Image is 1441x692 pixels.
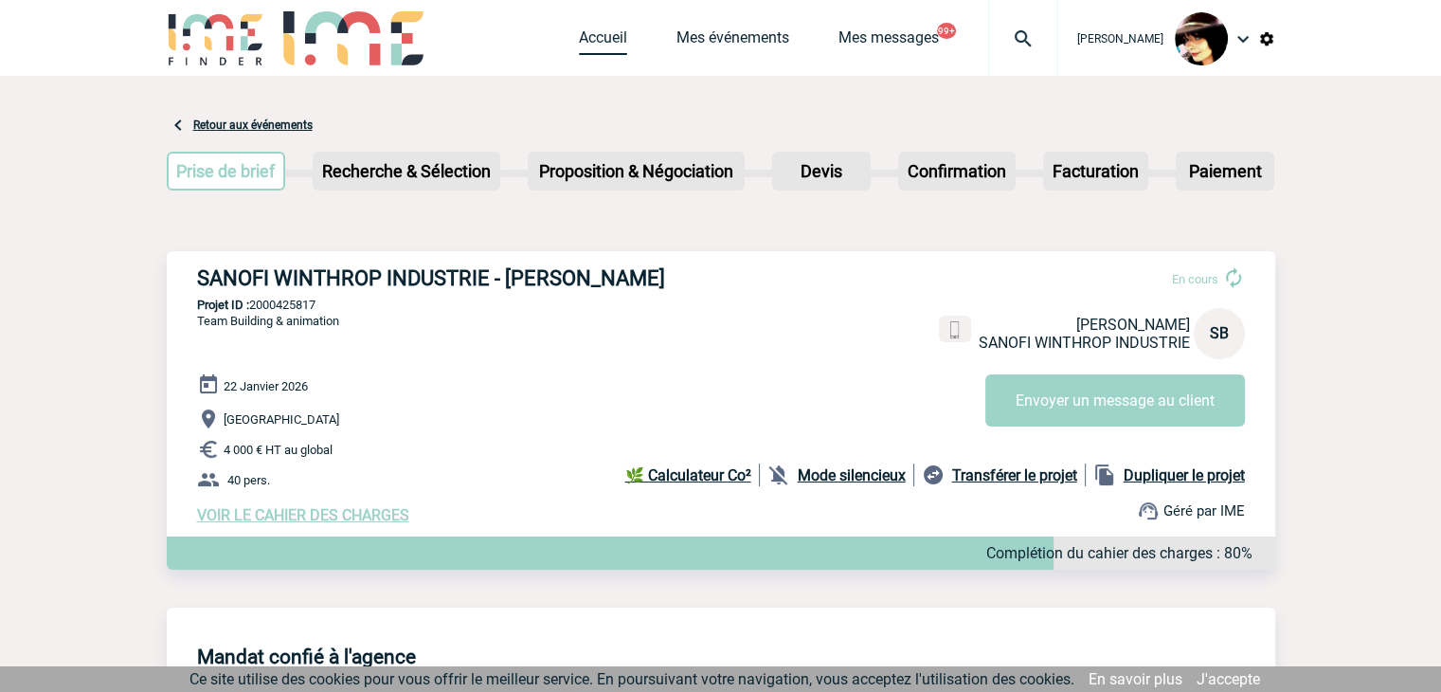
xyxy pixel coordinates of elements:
[197,298,249,312] b: Projet ID :
[227,473,270,487] span: 40 pers.
[197,646,416,668] h4: Mandat confié à l'agence
[625,466,751,484] b: 🌿 Calculateur Co²
[985,374,1245,427] button: Envoyer un message au client
[224,412,339,427] span: [GEOGRAPHIC_DATA]
[900,154,1014,189] p: Confirmation
[1124,466,1245,484] b: Dupliquer le projet
[1175,12,1228,65] img: 101023-0.jpg
[952,466,1077,484] b: Transférer le projet
[197,266,766,290] h3: SANOFI WINTHROP INDUSTRIE - [PERSON_NAME]
[676,28,789,55] a: Mes événements
[189,670,1074,688] span: Ce site utilise des cookies pour vous offrir le meilleur service. En poursuivant votre navigation...
[838,28,939,55] a: Mes messages
[1089,670,1182,688] a: En savoir plus
[1210,324,1229,342] span: SB
[1076,316,1190,334] span: [PERSON_NAME]
[169,154,284,189] p: Prise de brief
[1163,502,1245,519] span: Géré par IME
[1172,272,1218,286] span: En cours
[197,506,409,524] a: VOIR LE CAHIER DES CHARGES
[1137,500,1160,522] img: support.png
[1077,32,1163,46] span: [PERSON_NAME]
[193,118,313,132] a: Retour aux événements
[197,314,339,328] span: Team Building & animation
[315,154,498,189] p: Recherche & Sélection
[1093,464,1116,486] img: file_copy-black-24dp.png
[224,379,308,393] span: 22 Janvier 2026
[224,443,333,457] span: 4 000 € HT au global
[774,154,869,189] p: Devis
[1178,154,1272,189] p: Paiement
[937,23,956,39] button: 99+
[579,28,627,55] a: Accueil
[625,464,760,486] a: 🌿 Calculateur Co²
[530,154,743,189] p: Proposition & Négociation
[798,466,906,484] b: Mode silencieux
[1197,670,1260,688] a: J'accepte
[167,11,265,65] img: IME-Finder
[946,321,964,338] img: portable.png
[979,334,1190,352] span: SANOFI WINTHROP INDUSTRIE
[1045,154,1146,189] p: Facturation
[167,298,1275,312] p: 2000425817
